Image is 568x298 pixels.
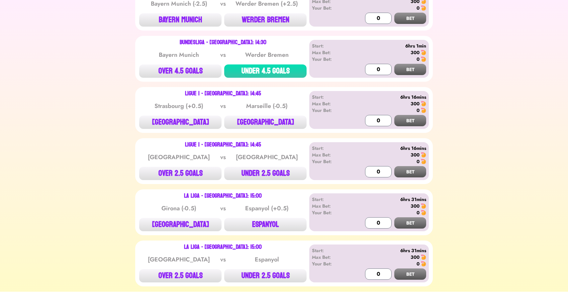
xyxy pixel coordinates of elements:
div: Start: [312,94,350,100]
div: Girona (-0.5) [145,204,213,213]
div: Ligue 1 - [GEOGRAPHIC_DATA]: 14:45 [185,142,261,148]
div: 300 [411,49,420,56]
img: 🍤 [421,210,426,215]
div: [GEOGRAPHIC_DATA] [145,152,213,162]
button: BET [394,115,426,126]
div: Start: [312,247,350,254]
div: Start: [312,43,350,49]
button: BET [394,166,426,177]
div: Bayern Munich [145,50,213,59]
div: 0 [417,209,420,216]
div: 6hrs 31mins [350,196,426,203]
div: Max Bet: [312,49,350,56]
div: Your Bet: [312,158,350,165]
div: Strasbourg (+0.5) [145,101,213,111]
div: [GEOGRAPHIC_DATA] [233,152,300,162]
button: BET [394,217,426,229]
div: 300 [411,203,420,209]
button: BET [394,13,426,24]
div: 0 [417,5,420,11]
div: 0 [417,158,420,165]
button: OVER 2.5 GOALS [139,269,222,282]
button: UNDER 2.5 GOALS [224,269,307,282]
div: Werder Bremen [233,50,300,59]
button: [GEOGRAPHIC_DATA] [139,116,222,129]
div: Your Bet: [312,260,350,267]
div: Max Bet: [312,100,350,107]
button: ESPANYOL [224,218,307,231]
div: 0 [417,56,420,62]
div: vs [219,204,227,213]
div: Start: [312,196,350,203]
button: BET [394,268,426,280]
div: Espanyol (+0.5) [233,204,300,213]
img: 🍤 [421,261,426,266]
div: Max Bet: [312,151,350,158]
img: 🍤 [421,159,426,164]
div: 6hrs 31mins [350,247,426,254]
div: vs [219,101,227,111]
img: 🍤 [421,254,426,260]
div: vs [219,255,227,264]
button: [GEOGRAPHIC_DATA] [139,218,222,231]
div: 6hrs 16mins [350,94,426,100]
img: 🍤 [421,56,426,62]
div: La Liga - [GEOGRAPHIC_DATA]: 15:00 [184,245,262,250]
button: [GEOGRAPHIC_DATA] [224,116,307,129]
button: OVER 4.5 GOALS [139,64,222,78]
div: Your Bet: [312,107,350,114]
div: 6hrs 1min [350,43,426,49]
div: Max Bet: [312,254,350,260]
button: WERDER BREMEN [224,13,307,27]
div: 0 [417,107,420,114]
div: 6hrs 16mins [350,145,426,151]
div: vs [219,50,227,59]
div: Ligue 1 - [GEOGRAPHIC_DATA]: 14:45 [185,91,261,96]
div: Espanyol [233,255,300,264]
img: 🍤 [421,5,426,11]
div: La Liga - [GEOGRAPHIC_DATA]: 15:00 [184,193,262,199]
button: UNDER 4.5 GOALS [224,64,307,78]
button: UNDER 2.5 GOALS [224,167,307,180]
button: BAYERN MUNICH [139,13,222,27]
button: OVER 2.5 GOALS [139,167,222,180]
img: 🍤 [421,152,426,157]
div: 300 [411,254,420,260]
div: Marseille (-0.5) [233,101,300,111]
div: 0 [417,260,420,267]
div: [GEOGRAPHIC_DATA] [145,255,213,264]
img: 🍤 [421,101,426,106]
div: 300 [411,100,420,107]
div: Your Bet: [312,209,350,216]
div: Max Bet: [312,203,350,209]
div: Your Bet: [312,5,350,11]
div: Your Bet: [312,56,350,62]
div: 300 [411,151,420,158]
img: 🍤 [421,108,426,113]
img: 🍤 [421,50,426,55]
div: vs [219,152,227,162]
div: Start: [312,145,350,151]
button: BET [394,64,426,75]
div: Bundesliga - [GEOGRAPHIC_DATA]: 14:30 [180,40,266,45]
img: 🍤 [421,203,426,209]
